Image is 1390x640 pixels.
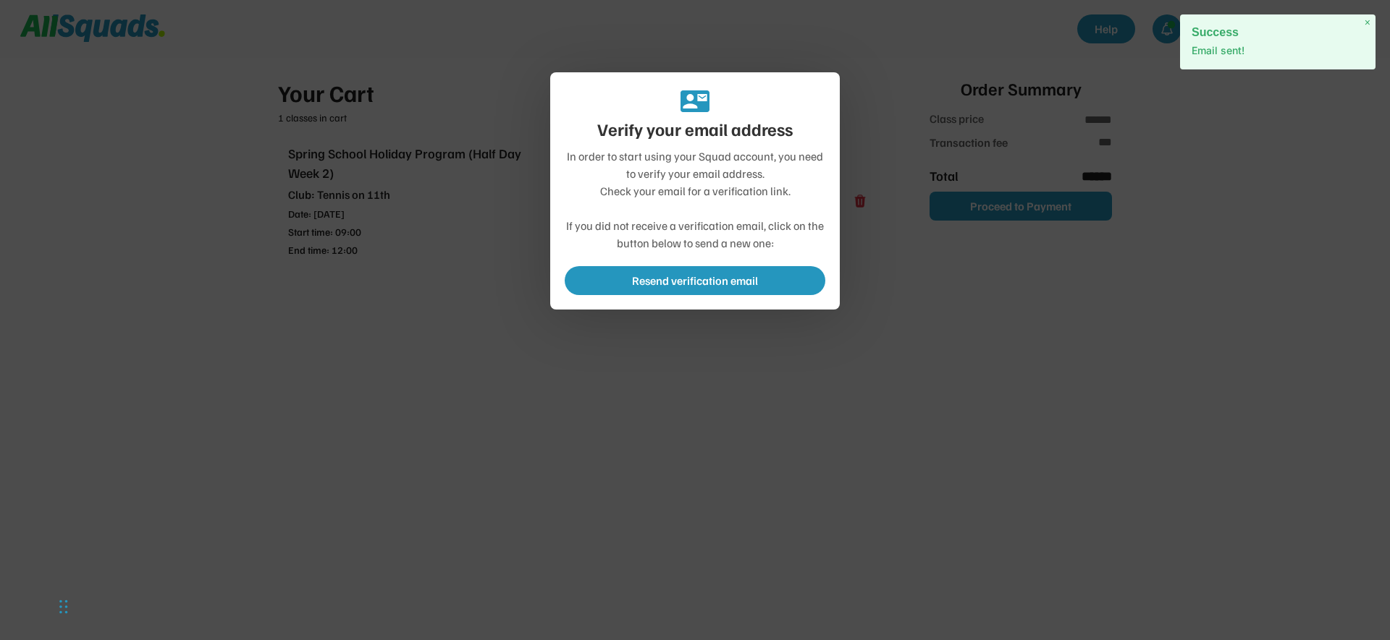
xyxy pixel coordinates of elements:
[1365,17,1370,29] span: ×
[565,148,825,252] div: In order to start using your Squad account, you need to verify your email address. Check your ema...
[565,116,825,142] div: Verify your email address
[565,266,825,295] button: Resend verification email
[1192,26,1364,38] h2: Success
[1192,43,1364,58] p: Email sent!
[681,87,709,116] button: contact_mail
